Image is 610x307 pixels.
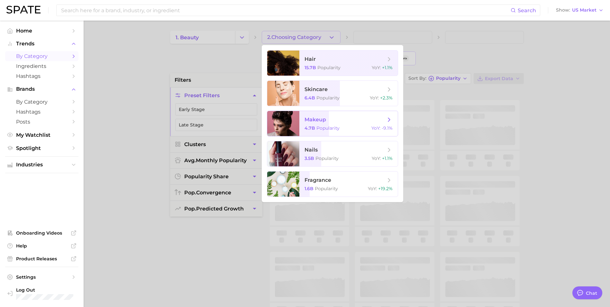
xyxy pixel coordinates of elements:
span: Popularity [315,155,339,161]
a: My Watchlist [5,130,78,140]
span: Posts [16,119,68,125]
img: SPATE [6,6,41,14]
a: by Category [5,97,78,107]
span: +2.3% [380,95,393,101]
a: Onboarding Videos [5,228,78,238]
span: Ingredients [16,63,68,69]
span: +1.1% [382,65,393,70]
span: YoY : [372,155,381,161]
span: by Category [16,53,68,59]
span: nails [305,147,318,153]
a: Settings [5,272,78,282]
a: Product Releases [5,254,78,264]
span: 15.7b [305,65,316,70]
span: Trends [16,41,68,47]
span: YoY : [372,65,381,70]
a: Posts [5,117,78,127]
span: makeup [305,116,326,123]
a: by Category [5,51,78,61]
span: Popularity [316,95,340,101]
span: Industries [16,162,68,168]
span: YoY : [368,186,377,191]
span: 6.4b [305,95,315,101]
button: Trends [5,39,78,49]
span: Log Out [16,287,73,293]
span: 3.5b [305,155,314,161]
a: Ingredients [5,61,78,71]
span: US Market [572,8,596,12]
span: +1.1% [382,155,393,161]
span: Hashtags [16,109,68,115]
span: by Category [16,99,68,105]
span: 1.6b [305,186,314,191]
a: Home [5,26,78,36]
span: Search [518,7,536,14]
span: Hashtags [16,73,68,79]
span: hair [305,56,316,62]
span: Spotlight [16,145,68,151]
span: Show [556,8,570,12]
span: Help [16,243,68,249]
span: Popularity [316,125,340,131]
button: Industries [5,160,78,170]
span: Settings [16,274,68,280]
button: ShowUS Market [554,6,605,14]
a: Spotlight [5,143,78,153]
a: Help [5,241,78,251]
a: Log out. Currently logged in with e-mail CSnow@ulta.com. [5,285,78,302]
span: YoY : [370,95,379,101]
span: 4.7b [305,125,315,131]
span: skincare [305,86,328,92]
button: Brands [5,84,78,94]
a: Hashtags [5,107,78,117]
span: Popularity [315,186,338,191]
span: Popularity [317,65,341,70]
span: Product Releases [16,256,68,262]
span: Brands [16,86,68,92]
span: YoY : [371,125,380,131]
span: fragrance [305,177,331,183]
span: Home [16,28,68,34]
span: -9.1% [382,125,393,131]
input: Search here for a brand, industry, or ingredient [60,5,511,16]
span: My Watchlist [16,132,68,138]
ul: 2.Choosing Category [262,45,403,202]
span: Onboarding Videos [16,230,68,236]
a: Hashtags [5,71,78,81]
span: +19.2% [378,186,393,191]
